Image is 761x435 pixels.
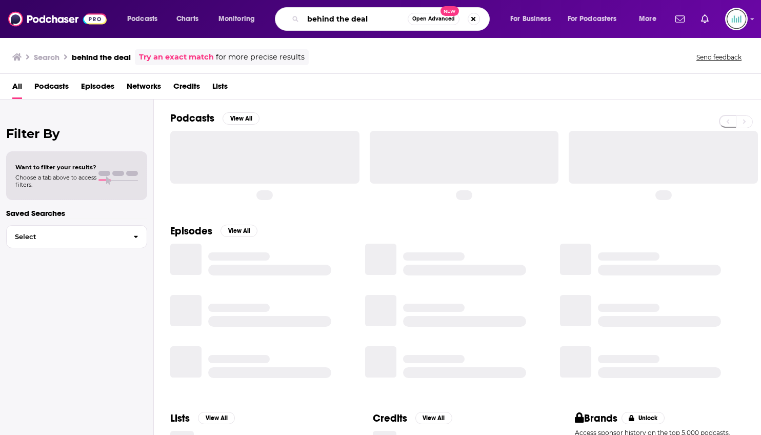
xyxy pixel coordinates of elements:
[170,225,212,238] h2: Episodes
[415,412,452,424] button: View All
[568,12,617,26] span: For Podcasters
[139,51,214,63] a: Try an exact match
[440,6,459,16] span: New
[170,112,259,125] a: PodcastsView All
[223,112,259,125] button: View All
[373,412,452,425] a: CreditsView All
[697,10,713,28] a: Show notifications dropdown
[170,412,190,425] h2: Lists
[216,51,305,63] span: for more precise results
[212,78,228,99] a: Lists
[303,11,408,27] input: Search podcasts, credits, & more...
[12,78,22,99] a: All
[6,208,147,218] p: Saved Searches
[373,412,407,425] h2: Credits
[173,78,200,99] a: Credits
[127,12,157,26] span: Podcasts
[221,225,257,237] button: View All
[218,12,255,26] span: Monitoring
[170,412,235,425] a: ListsView All
[15,174,96,188] span: Choose a tab above to access filters.
[408,13,459,25] button: Open AdvancedNew
[127,78,161,99] a: Networks
[725,8,748,30] img: User Profile
[7,233,125,240] span: Select
[632,11,669,27] button: open menu
[561,11,632,27] button: open menu
[725,8,748,30] button: Show profile menu
[8,9,107,29] img: Podchaser - Follow, Share and Rate Podcasts
[671,10,689,28] a: Show notifications dropdown
[120,11,171,27] button: open menu
[170,11,205,27] a: Charts
[510,12,551,26] span: For Business
[6,126,147,141] h2: Filter By
[693,53,745,62] button: Send feedback
[34,52,59,62] h3: Search
[725,8,748,30] span: Logged in as podglomerate
[81,78,114,99] a: Episodes
[198,412,235,424] button: View All
[170,225,257,238] a: EpisodesView All
[72,52,131,62] h3: behind the deal
[412,16,455,22] span: Open Advanced
[15,164,96,171] span: Want to filter your results?
[176,12,198,26] span: Charts
[503,11,564,27] button: open menu
[639,12,656,26] span: More
[622,412,665,424] button: Unlock
[6,225,147,248] button: Select
[34,78,69,99] a: Podcasts
[211,11,268,27] button: open menu
[170,112,214,125] h2: Podcasts
[575,412,617,425] h2: Brands
[285,7,499,31] div: Search podcasts, credits, & more...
